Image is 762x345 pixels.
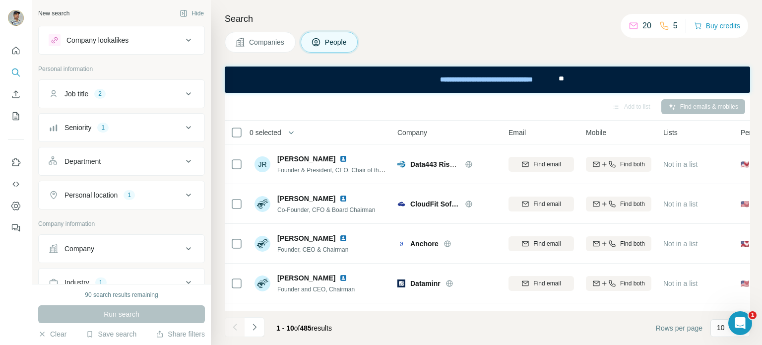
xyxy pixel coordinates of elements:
[8,64,24,81] button: Search
[39,82,204,106] button: Job title2
[508,276,574,291] button: Find email
[277,286,355,293] span: Founder and CEO, Chairman
[39,149,204,173] button: Department
[325,37,348,47] span: People
[749,311,757,319] span: 1
[339,195,347,203] img: LinkedIn logo
[64,156,101,166] div: Department
[397,240,405,248] img: Logo of Anchore
[38,219,205,228] p: Company information
[673,20,678,32] p: 5
[656,323,702,333] span: Rows per page
[39,116,204,139] button: Seniority1
[124,191,135,200] div: 1
[410,278,441,288] span: Dataminr
[397,200,405,208] img: Logo of CloudFit Software
[620,160,645,169] span: Find both
[586,276,651,291] button: Find both
[663,279,698,287] span: Not in a list
[300,324,312,332] span: 485
[397,160,405,168] img: Logo of Data443 Risk Mitigation
[586,157,651,172] button: Find both
[39,28,204,52] button: Company lookalikes
[38,329,66,339] button: Clear
[741,239,749,249] span: 🇺🇸
[663,200,698,208] span: Not in a list
[620,200,645,208] span: Find both
[95,278,107,287] div: 1
[38,9,69,18] div: New search
[663,128,678,138] span: Lists
[8,219,24,237] button: Feedback
[39,271,204,294] button: Industry1
[66,35,128,45] div: Company lookalikes
[173,6,211,21] button: Hide
[277,207,375,213] span: Co-Founder, CFO & Board Chairman
[85,290,158,299] div: 90 search results remaining
[294,324,300,332] span: of
[38,65,205,73] p: Personal information
[8,153,24,171] button: Use Surfe on LinkedIn
[410,239,439,249] span: Anchore
[339,234,347,242] img: LinkedIn logo
[533,160,561,169] span: Find email
[508,157,574,172] button: Find email
[663,240,698,248] span: Not in a list
[728,311,752,335] iframe: Intercom live chat
[156,329,205,339] button: Share filters
[39,183,204,207] button: Personal location1
[94,89,106,98] div: 2
[533,279,561,288] span: Find email
[533,200,561,208] span: Find email
[397,128,427,138] span: Company
[397,279,405,287] img: Logo of Dataminr
[64,190,118,200] div: Personal location
[586,236,651,251] button: Find both
[277,194,335,204] span: [PERSON_NAME]
[277,246,348,253] span: Founder, CEO & Chairman
[8,42,24,60] button: Quick start
[339,155,347,163] img: LinkedIn logo
[64,89,88,99] div: Job title
[741,199,749,209] span: 🇺🇸
[254,236,270,252] img: Avatar
[254,276,270,291] img: Avatar
[642,20,651,32] p: 20
[586,128,606,138] span: Mobile
[533,239,561,248] span: Find email
[8,10,24,26] img: Avatar
[250,128,281,138] span: 0 selected
[245,317,264,337] button: Navigate to next page
[410,160,488,168] span: Data443 Risk Mitigation
[277,273,335,283] span: [PERSON_NAME]
[249,37,285,47] span: Companies
[39,237,204,261] button: Company
[694,19,740,33] button: Buy credits
[64,277,89,287] div: Industry
[64,123,91,133] div: Seniority
[225,67,750,93] iframe: Banner
[8,107,24,125] button: My lists
[508,128,526,138] span: Email
[97,123,109,132] div: 1
[8,197,24,215] button: Dashboard
[8,85,24,103] button: Enrich CSV
[741,159,749,169] span: 🇺🇸
[620,239,645,248] span: Find both
[276,324,294,332] span: 1 - 10
[586,197,651,211] button: Find both
[508,236,574,251] button: Find email
[254,156,270,172] div: JR
[86,329,136,339] button: Save search
[277,166,400,174] span: Founder & President, CEO, Chair of the Board
[276,324,332,332] span: results
[225,12,750,26] h4: Search
[64,244,94,254] div: Company
[8,175,24,193] button: Use Surfe API
[717,323,725,333] p: 10
[277,154,335,164] span: [PERSON_NAME]
[339,274,347,282] img: LinkedIn logo
[741,278,749,288] span: 🇺🇸
[663,160,698,168] span: Not in a list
